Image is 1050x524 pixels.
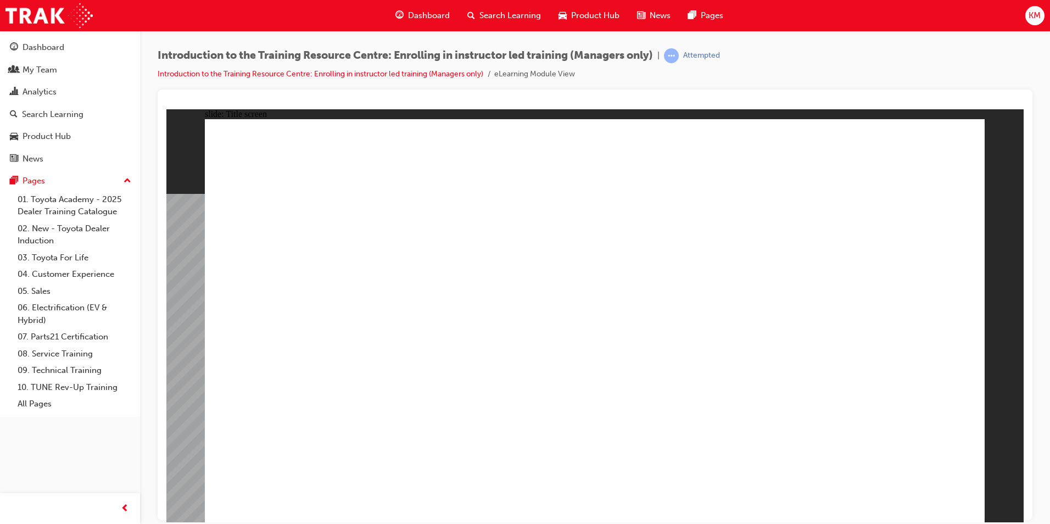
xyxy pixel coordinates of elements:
[23,153,43,165] div: News
[10,43,18,53] span: guage-icon
[4,126,136,147] a: Product Hub
[13,249,136,266] a: 03. Toyota For Life
[637,9,645,23] span: news-icon
[1029,9,1041,22] span: KM
[10,132,18,142] span: car-icon
[23,41,64,54] div: Dashboard
[13,395,136,412] a: All Pages
[4,104,136,125] a: Search Learning
[628,4,679,27] a: news-iconNews
[657,49,660,62] span: |
[13,299,136,328] a: 06. Electrification (EV & Hybrid)
[4,149,136,169] a: News
[701,9,723,22] span: Pages
[23,64,57,76] div: My Team
[23,86,57,98] div: Analytics
[4,82,136,102] a: Analytics
[688,9,696,23] span: pages-icon
[558,9,567,23] span: car-icon
[408,9,450,22] span: Dashboard
[10,87,18,97] span: chart-icon
[23,175,45,187] div: Pages
[22,108,83,121] div: Search Learning
[459,4,550,27] a: search-iconSearch Learning
[4,171,136,191] button: Pages
[479,9,541,22] span: Search Learning
[121,502,129,516] span: prev-icon
[5,3,93,28] img: Trak
[494,68,575,81] li: eLearning Module View
[13,345,136,363] a: 08. Service Training
[158,69,483,79] a: Introduction to the Training Resource Centre: Enrolling in instructor led training (Managers only)
[13,362,136,379] a: 09. Technical Training
[10,176,18,186] span: pages-icon
[124,174,131,188] span: up-icon
[571,9,619,22] span: Product Hub
[679,4,732,27] a: pages-iconPages
[23,130,71,143] div: Product Hub
[664,48,679,63] span: learningRecordVerb_ATTEMPT-icon
[13,283,136,300] a: 05. Sales
[4,60,136,80] a: My Team
[4,35,136,171] button: DashboardMy TeamAnalyticsSearch LearningProduct HubNews
[550,4,628,27] a: car-iconProduct Hub
[13,379,136,396] a: 10. TUNE Rev-Up Training
[4,37,136,58] a: Dashboard
[158,49,653,62] span: Introduction to the Training Resource Centre: Enrolling in instructor led training (Managers only)
[13,266,136,283] a: 04. Customer Experience
[13,191,136,220] a: 01. Toyota Academy - 2025 Dealer Training Catalogue
[683,51,720,61] div: Attempted
[650,9,671,22] span: News
[10,154,18,164] span: news-icon
[10,65,18,75] span: people-icon
[395,9,404,23] span: guage-icon
[13,328,136,345] a: 07. Parts21 Certification
[1025,6,1045,25] button: KM
[10,110,18,120] span: search-icon
[387,4,459,27] a: guage-iconDashboard
[13,220,136,249] a: 02. New - Toyota Dealer Induction
[467,9,475,23] span: search-icon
